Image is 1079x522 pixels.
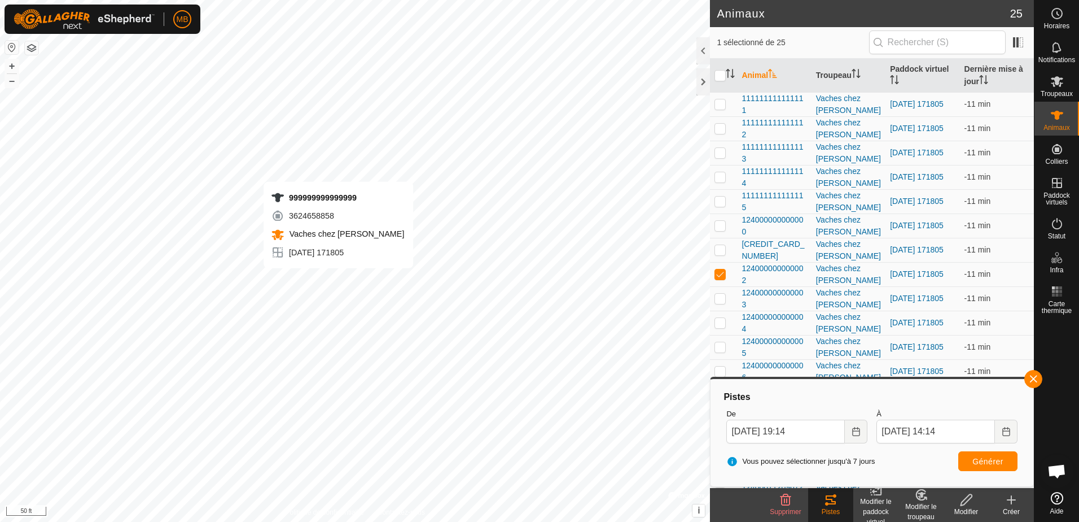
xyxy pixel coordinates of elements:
[816,93,881,116] div: Vaches chez [PERSON_NAME]
[876,408,1017,420] label: À
[25,41,38,55] button: Couches de carte
[964,148,991,157] span: 14 oct. 2025, 14 h 03
[816,117,881,141] div: Vaches chez [PERSON_NAME]
[898,502,944,522] div: Modifier le troupeau
[816,238,881,262] div: Vaches chez [PERSON_NAME]
[890,245,944,254] a: [DATE] 171805
[944,507,989,517] div: Modifier
[972,457,1003,466] span: Générer
[890,342,944,351] a: [DATE] 171805
[722,390,1022,404] div: Pistes
[737,59,811,93] th: Animal
[5,41,19,54] button: Réinitialiser la carte
[964,318,991,327] span: 14 oct. 2025, 14 h 03
[958,451,1017,471] button: Générer
[852,71,861,80] p-sorticon: Activer pour trier
[742,311,806,335] span: 124000000000004
[890,318,944,327] a: [DATE] 171805
[14,9,155,29] img: Logo Gallagher
[768,71,777,80] p-sorticon: Activer pour trier
[964,269,991,279] span: 14 oct. 2025, 14 h 03
[890,197,944,206] a: [DATE] 171805
[964,221,991,230] span: 14 oct. 2025, 14 h 03
[816,214,881,238] div: Vaches chez [PERSON_NAME]
[742,166,806,189] span: 111111111111114
[742,214,806,238] span: 124000000000000
[808,507,853,517] div: Pistes
[1037,192,1076,206] span: Paddock virtuels
[726,71,735,80] p-sorticon: Activer pour trier
[1050,267,1063,273] span: Infra
[890,124,944,133] a: [DATE] 171805
[698,506,700,515] span: i
[742,238,806,262] span: [CREDIT_CARD_NUMBER]
[1050,508,1063,515] span: Aide
[742,360,806,384] span: 124000000000006
[964,124,991,133] span: 14 oct. 2025, 14 h 03
[692,504,705,517] button: i
[287,229,404,238] span: Vaches chez [PERSON_NAME]
[816,311,881,335] div: Vaches chez [PERSON_NAME]
[964,172,991,181] span: 14 oct. 2025, 14 h 03
[885,59,959,93] th: Paddock virtuel
[271,246,404,259] div: [DATE] 171805
[1034,488,1079,519] a: Aide
[964,294,991,303] span: 14 oct. 2025, 14 h 03
[285,507,363,517] a: Politique de confidentialité
[845,420,867,443] button: Choose Date
[812,59,885,93] th: Troupeau
[1044,23,1069,29] span: Horaires
[816,336,881,359] div: Vaches chez [PERSON_NAME]
[742,117,806,141] span: 111111111111112
[816,166,881,189] div: Vaches chez [PERSON_NAME]
[1037,301,1076,314] span: Carte thermique
[960,59,1034,93] th: Dernière mise à jour
[890,367,944,376] a: [DATE] 171805
[890,148,944,157] a: [DATE] 171805
[177,14,188,25] span: MB
[964,245,991,254] span: 14 oct. 2025, 14 h 03
[890,269,944,279] a: [DATE] 171805
[816,263,881,286] div: Vaches chez [PERSON_NAME]
[816,141,881,165] div: Vaches chez [PERSON_NAME]
[726,408,867,420] label: De
[717,37,869,49] span: 1 sélectionné de 25
[964,367,991,376] span: 14 oct. 2025, 14 h 03
[989,507,1034,517] div: Créer
[816,360,881,384] div: Vaches chez [PERSON_NAME]
[964,99,991,108] span: 14 oct. 2025, 14 h 03
[271,191,404,205] div: 999999999999999
[5,59,19,73] button: +
[816,190,881,214] div: Vaches chez [PERSON_NAME]
[742,190,806,214] span: 111111111111115
[742,287,806,311] span: 124000000000003
[816,287,881,311] div: Vaches chez [PERSON_NAME]
[1043,124,1070,131] span: Animaux
[742,141,806,165] span: 111111111111113
[890,294,944,303] a: [DATE] 171805
[1045,158,1068,165] span: Colliers
[770,508,801,516] span: Supprimer
[964,342,991,351] span: 14 oct. 2025, 14 h 03
[1038,56,1075,63] span: Notifications
[726,456,875,467] span: Vous pouvez sélectionner jusqu'à 7 jours
[890,221,944,230] a: [DATE] 171805
[378,507,425,517] a: Contactez-nous
[717,7,1010,20] h2: Animaux
[5,74,19,88] button: –
[271,209,404,223] div: 3624658858
[742,263,806,286] span: 124000000000002
[964,197,991,206] span: 14 oct. 2025, 14 h 03
[869,31,1006,54] input: Rechercher (S)
[1040,454,1074,488] div: Ouvrir le chat
[890,99,944,108] a: [DATE] 171805
[1041,90,1073,97] span: Troupeaux
[1010,5,1023,22] span: 25
[1048,233,1065,240] span: Statut
[742,93,806,116] span: 111111111111111
[995,420,1017,443] button: Choose Date
[890,77,899,86] p-sorticon: Activer pour trier
[890,172,944,181] a: [DATE] 171805
[979,77,988,86] p-sorticon: Activer pour trier
[742,336,806,359] span: 124000000000005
